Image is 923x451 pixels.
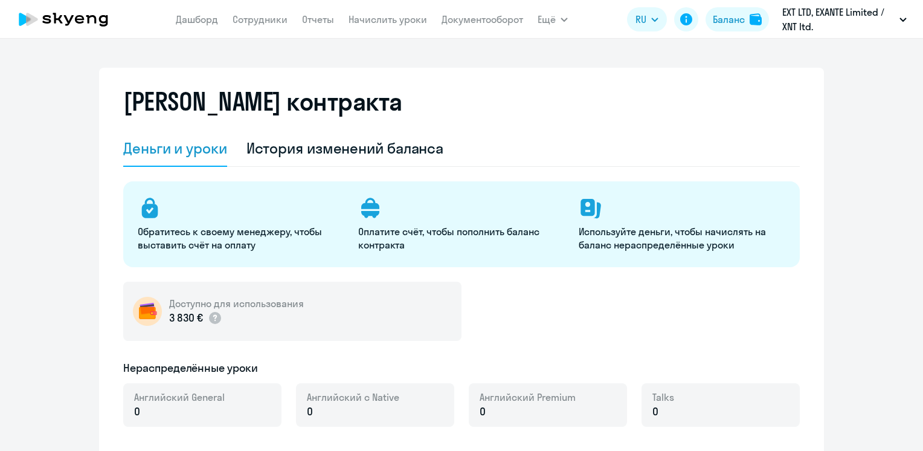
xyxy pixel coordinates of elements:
img: balance [750,13,762,25]
p: EXT LTD, ‎EXANTE Limited / XNT ltd. [782,5,895,34]
p: Используйте деньги, чтобы начислять на баланс нераспределённые уроки [579,225,785,251]
a: Документооборот [442,13,523,25]
a: Сотрудники [233,13,288,25]
a: Отчеты [302,13,334,25]
a: Начислить уроки [349,13,427,25]
button: EXT LTD, ‎EXANTE Limited / XNT ltd. [776,5,913,34]
div: История изменений баланса [246,138,444,158]
button: RU [627,7,667,31]
span: 0 [307,404,313,420]
span: 0 [652,404,658,420]
span: Ещё [538,12,556,27]
h2: [PERSON_NAME] контракта [123,87,402,116]
div: Баланс [713,12,745,27]
p: Оплатите счёт, чтобы пополнить баланс контракта [358,225,564,251]
h5: Доступно для использования [169,297,304,310]
a: Дашборд [176,13,218,25]
span: 0 [480,404,486,420]
span: RU [635,12,646,27]
span: 0 [134,404,140,420]
span: Английский Premium [480,391,576,404]
span: Английский с Native [307,391,399,404]
h5: Нераспределённые уроки [123,360,258,376]
img: wallet-circle.png [133,297,162,326]
button: Балансbalance [706,7,769,31]
span: Английский General [134,391,225,404]
p: Обратитесь к своему менеджеру, чтобы выставить счёт на оплату [138,225,344,251]
button: Ещё [538,7,568,31]
div: Деньги и уроки [123,138,227,158]
p: 3 830 € [169,310,222,326]
span: Talks [652,391,674,404]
